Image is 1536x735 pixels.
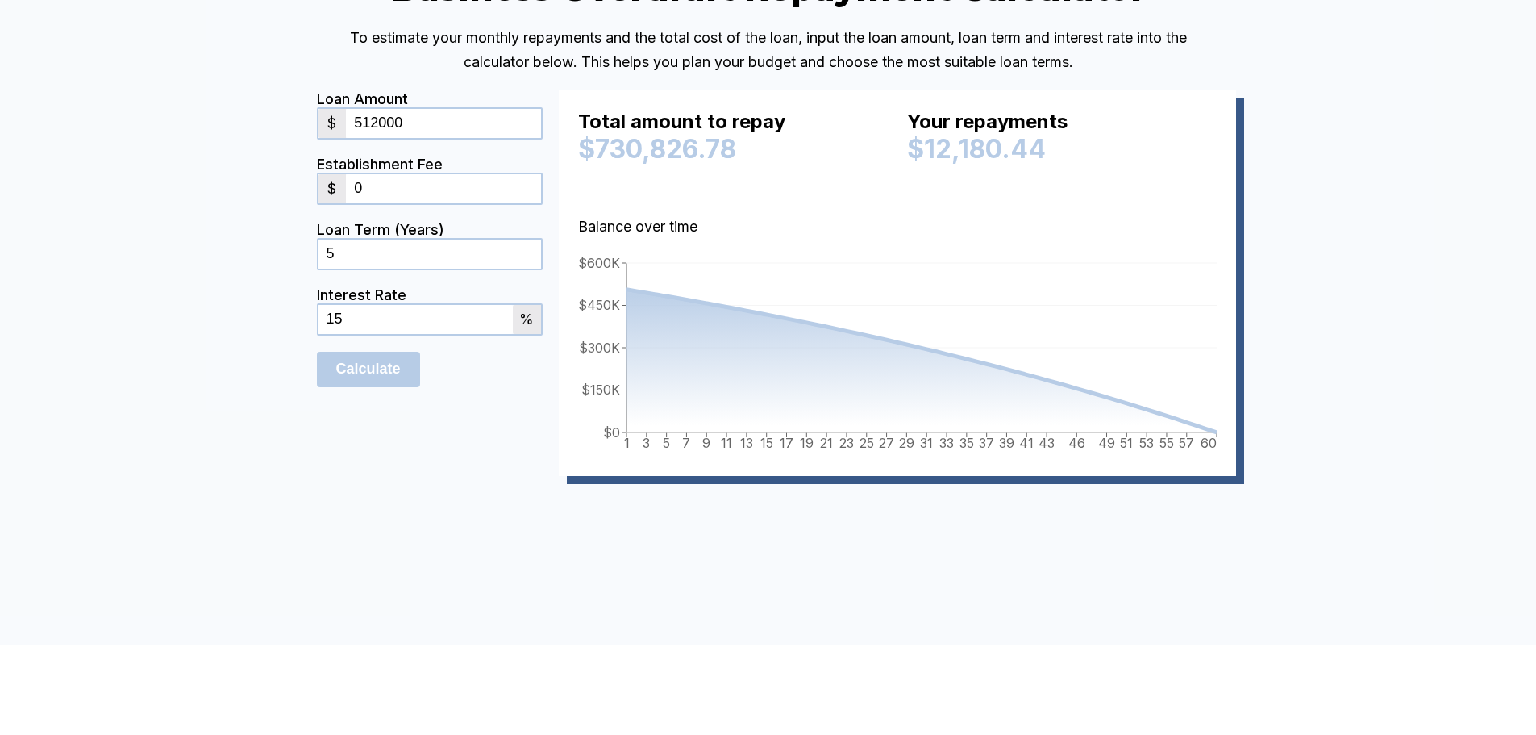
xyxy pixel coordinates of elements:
[898,435,914,451] tspan: 29
[682,435,690,451] tspan: 7
[879,435,894,451] tspan: 27
[318,109,347,138] div: $
[702,435,710,451] tspan: 9
[581,382,620,398] tspan: $150K
[1120,435,1133,451] tspan: 51
[939,435,954,451] tspan: 33
[578,133,888,165] div: $730,826.78
[513,305,541,334] div: %
[318,305,513,334] input: 0
[578,215,1217,239] p: Balance over time
[799,435,813,451] tspan: 19
[578,254,620,270] tspan: $600K
[907,110,1217,140] div: Your repayments
[1019,435,1034,451] tspan: 41
[317,352,420,387] input: Calculate
[780,435,793,451] tspan: 17
[739,435,752,451] tspan: 13
[318,240,541,269] input: 0
[318,174,347,203] div: $
[317,221,543,238] div: Loan Term (Years)
[346,109,540,138] input: 0
[578,110,888,140] div: Total amount to repay
[959,435,973,451] tspan: 35
[839,435,853,451] tspan: 23
[317,90,543,107] div: Loan Amount
[317,156,543,173] div: Establishment Fee
[721,435,732,451] tspan: 11
[998,435,1014,451] tspan: 39
[1139,435,1154,451] tspan: 53
[1159,435,1173,451] tspan: 55
[1098,435,1115,451] tspan: 49
[603,424,620,440] tspan: $0
[663,435,670,451] tspan: 5
[820,435,833,451] tspan: 21
[1179,435,1194,451] tspan: 57
[623,435,629,451] tspan: 1
[920,435,933,451] tspan: 31
[317,26,1220,74] p: To estimate your monthly repayments and the total cost of the loan, input the loan amount, loan t...
[907,133,1217,165] div: $12,180.44
[979,435,994,451] tspan: 37
[1068,435,1084,451] tspan: 46
[859,435,873,451] tspan: 25
[1039,435,1055,451] tspan: 43
[643,435,650,451] tspan: 3
[578,297,620,313] tspan: $450K
[1200,435,1216,451] tspan: 60
[346,174,540,203] input: 0
[579,339,620,355] tspan: $300K
[317,286,543,303] div: Interest Rate
[760,435,772,451] tspan: 15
